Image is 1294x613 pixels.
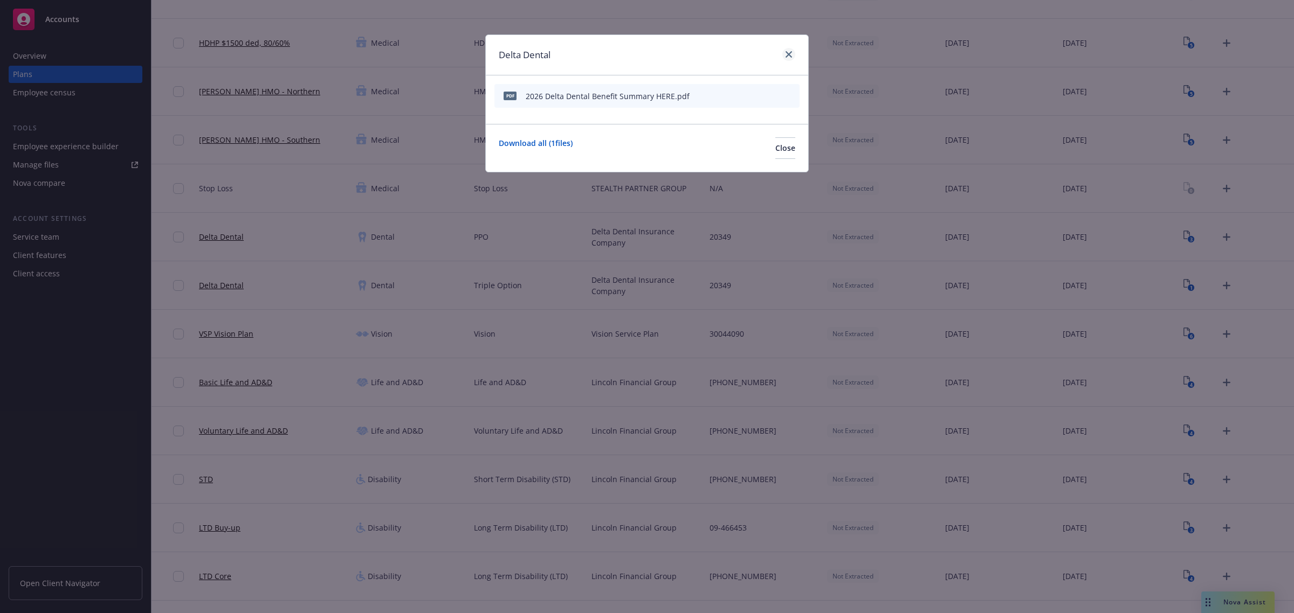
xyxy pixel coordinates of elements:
div: 2026 Delta Dental Benefit Summary HERE.pdf [526,90,690,102]
h1: Delta Dental [499,48,550,62]
button: download file [751,88,760,104]
button: start extraction [729,88,742,104]
a: Download all ( 1 files) [499,137,573,159]
button: Close [775,137,795,159]
span: Close [775,143,795,153]
button: preview file [768,88,778,104]
button: archive file [787,88,795,104]
span: pdf [504,92,517,100]
a: close [782,48,795,61]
